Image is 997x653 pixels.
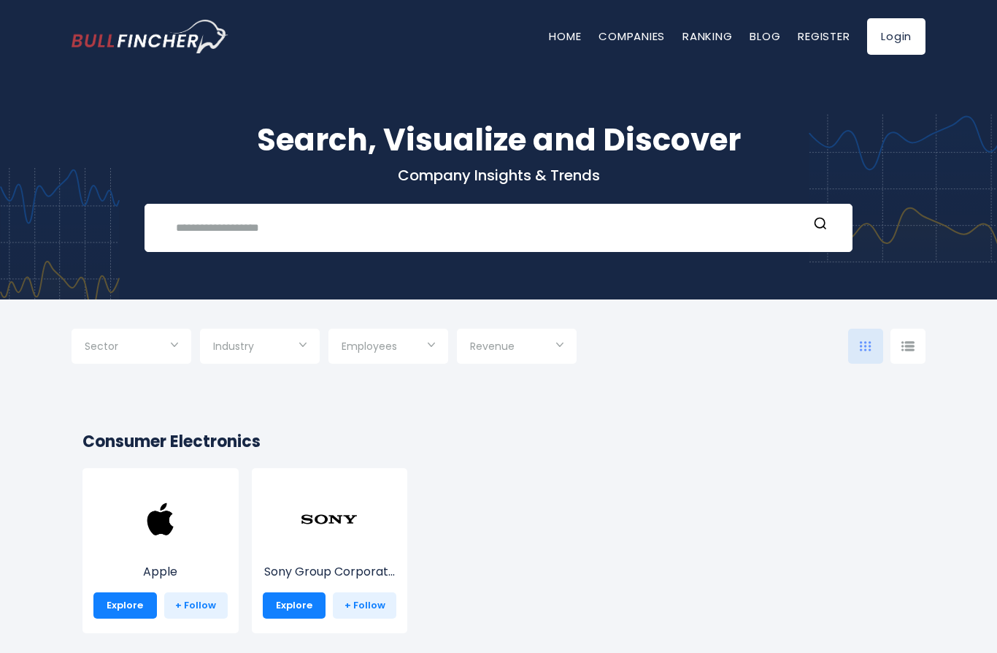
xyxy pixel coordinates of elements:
img: SONY.png [300,490,358,549]
a: Home [549,28,581,44]
a: Login [867,18,925,55]
h1: Search, Visualize and Discover [72,117,925,163]
p: Company Insights & Trends [72,166,925,185]
p: Sony Group Corporation [263,563,397,581]
img: AAPL.png [131,490,190,549]
a: Blog [750,28,780,44]
span: Industry [213,340,254,353]
a: Register [798,28,850,44]
a: + Follow [333,592,396,619]
span: Revenue [470,340,515,353]
h2: Consumer Electronics [82,429,915,454]
a: Go to homepage [72,20,228,53]
input: Selection [342,335,435,361]
input: Selection [85,335,178,361]
span: Sector [85,340,118,353]
img: icon-comp-list-view.svg [901,341,915,351]
a: + Follow [164,592,228,619]
a: Explore [263,592,326,619]
a: Explore [93,592,157,619]
input: Selection [470,335,563,361]
span: Employees [342,340,397,353]
input: Selection [213,335,307,361]
img: bullfincher logo [72,20,228,53]
a: Apple [93,517,228,581]
p: Apple [93,563,228,581]
a: Ranking [682,28,732,44]
button: Search [811,216,830,235]
a: Companies [598,28,665,44]
img: icon-comp-grid.svg [860,341,871,351]
a: Sony Group Corporat... [263,517,397,581]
